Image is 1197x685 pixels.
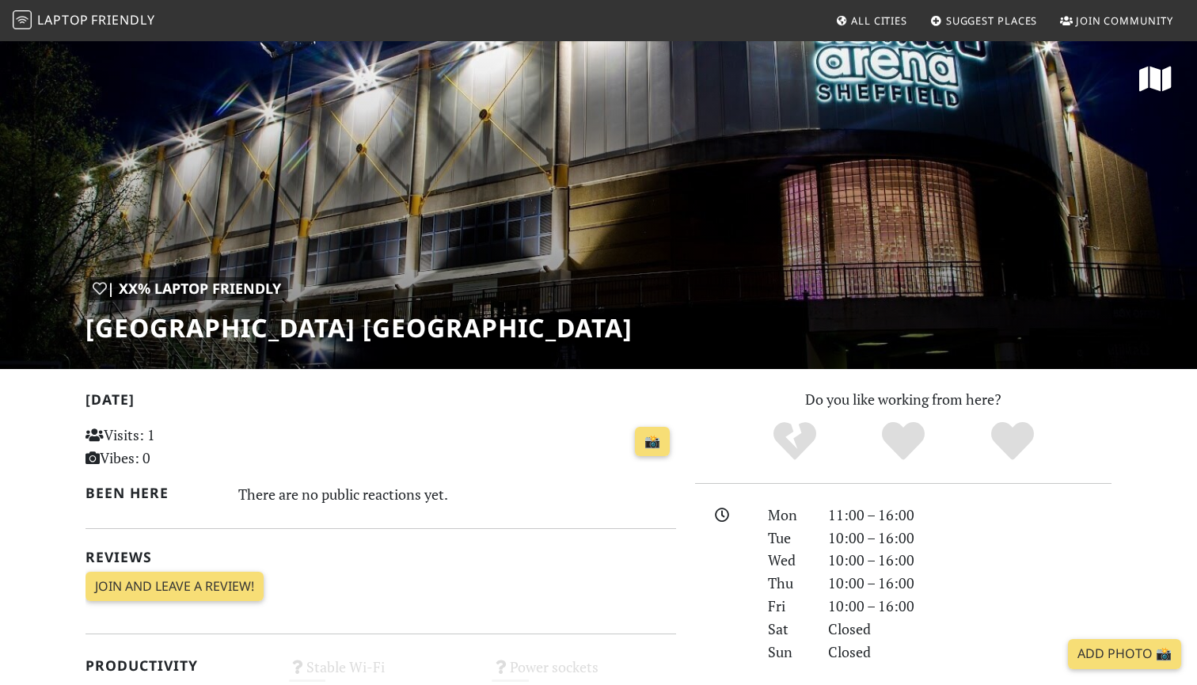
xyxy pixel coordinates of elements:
[758,504,819,527] div: Mon
[635,427,670,457] a: 📸
[85,424,270,470] p: Visits: 1 Vibes: 0
[819,549,1121,572] div: 10:00 – 16:00
[85,277,288,300] div: | XX% Laptop Friendly
[1054,6,1180,35] a: Join Community
[819,504,1121,527] div: 11:00 – 16:00
[37,11,89,29] span: Laptop
[695,388,1111,411] p: Do you like working from here?
[758,572,819,595] div: Thu
[1068,639,1181,669] a: Add Photo 📸
[13,10,32,29] img: LaptopFriendly
[85,549,676,565] h2: Reviews
[758,618,819,641] div: Sat
[819,641,1121,664] div: Closed
[958,420,1067,463] div: Definitely!
[85,572,264,602] a: Join and leave a review!
[1076,13,1173,28] span: Join Community
[85,485,219,501] h2: Been here
[819,618,1121,641] div: Closed
[85,391,676,414] h2: [DATE]
[758,527,819,550] div: Tue
[238,481,677,507] div: There are no public reactions yet.
[946,13,1038,28] span: Suggest Places
[819,595,1121,618] div: 10:00 – 16:00
[85,657,270,674] h2: Productivity
[740,420,849,463] div: No
[758,549,819,572] div: Wed
[851,13,907,28] span: All Cities
[849,420,958,463] div: Yes
[758,641,819,664] div: Sun
[829,6,914,35] a: All Cities
[924,6,1044,35] a: Suggest Places
[819,572,1121,595] div: 10:00 – 16:00
[758,595,819,618] div: Fri
[91,11,154,29] span: Friendly
[819,527,1121,550] div: 10:00 – 16:00
[13,7,155,35] a: LaptopFriendly LaptopFriendly
[85,313,633,343] h1: [GEOGRAPHIC_DATA] [GEOGRAPHIC_DATA]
